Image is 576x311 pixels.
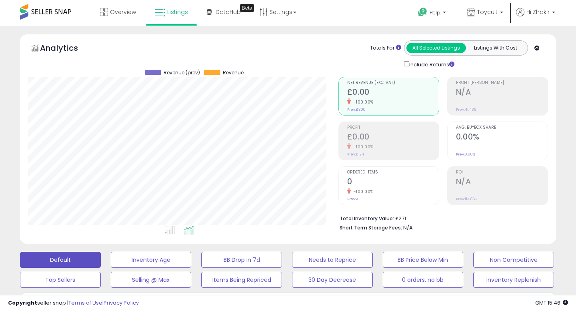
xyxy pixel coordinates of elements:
a: Privacy Policy [104,299,139,307]
span: Revenue [223,70,244,76]
span: Avg. Buybox Share [456,126,548,130]
span: Toycult [477,8,498,16]
span: Profit [347,126,439,130]
small: Prev: 0.00% [456,152,475,157]
h5: Analytics [40,42,94,56]
small: Prev: 114.86% [456,197,477,201]
a: Help [412,1,454,26]
h2: £0.00 [347,88,439,98]
h2: £0.00 [347,132,439,143]
span: Net Revenue (Exc. VAT) [347,81,439,85]
div: Totals For [370,44,401,52]
button: BB Drop in 7d [201,252,282,268]
div: Tooltip anchor [240,4,254,12]
small: -100.00% [351,144,374,150]
small: Prev: £124 [347,152,364,157]
span: Listings [167,8,188,16]
a: Terms of Use [68,299,102,307]
h2: N/A [456,177,548,188]
span: Overview [110,8,136,16]
div: seller snap | | [8,299,139,307]
span: N/A [403,224,413,231]
span: Ordered Items [347,170,439,175]
span: Hi Zhakir [526,8,550,16]
small: -100.00% [351,99,374,105]
button: Needs to Reprice [292,252,373,268]
span: DataHub [216,8,241,16]
span: Revenue (prev) [164,70,200,76]
button: BB Price Below Min [383,252,464,268]
li: £271 [340,213,542,223]
small: Prev: 41.43% [456,107,476,112]
b: Total Inventory Value: [340,215,394,222]
small: -100.00% [351,189,374,195]
button: Selling @ Max [111,272,192,288]
i: Get Help [418,7,428,17]
button: Inventory Replenish [473,272,554,288]
button: Non Competitive [473,252,554,268]
h2: 0 [347,177,439,188]
button: Items Being Repriced [201,272,282,288]
button: 30 Day Decrease [292,272,373,288]
span: 2025-09-6 15:46 GMT [535,299,568,307]
button: Top Sellers [20,272,101,288]
small: Prev: £300 [347,107,366,112]
button: All Selected Listings [406,43,466,53]
span: Help [430,9,440,16]
small: Prev: 4 [347,197,358,201]
h2: N/A [456,88,548,98]
button: 0 orders, no bb [383,272,464,288]
div: Include Returns [398,60,464,69]
span: Profit [PERSON_NAME] [456,81,548,85]
button: Inventory Age [111,252,192,268]
a: Hi Zhakir [516,8,555,26]
strong: Copyright [8,299,37,307]
button: Listings With Cost [466,43,525,53]
h2: 0.00% [456,132,548,143]
span: ROI [456,170,548,175]
button: Default [20,252,101,268]
b: Short Term Storage Fees: [340,224,402,231]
